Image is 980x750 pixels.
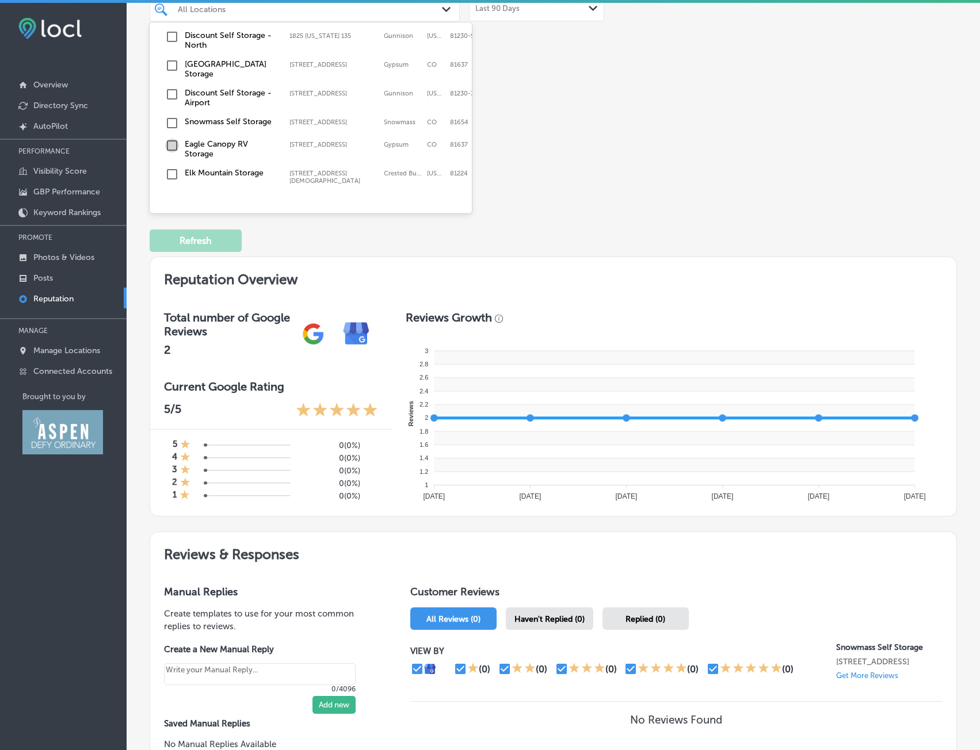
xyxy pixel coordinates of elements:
[427,141,444,148] label: CO
[450,32,485,40] label: 81230-9232
[33,366,112,376] p: Connected Accounts
[427,118,444,126] label: CO
[420,388,428,395] tspan: 2.4
[520,492,542,500] tspan: [DATE]
[384,118,421,126] label: Snowmass
[384,170,421,185] label: Crested Butte
[172,451,177,464] h4: 4
[22,392,127,401] p: Brought to you by
[312,696,356,714] button: Add new
[185,139,278,159] label: Eagle Canopy RV Storage
[18,18,82,39] img: fda3e92497d09a02dc62c9cd864e3231.png
[536,664,547,675] div: (0)
[427,170,444,185] label: Colorado
[450,141,468,148] label: 81637
[616,492,638,500] tspan: [DATE]
[712,492,734,500] tspan: [DATE]
[33,121,68,131] p: AutoPilot
[299,479,360,488] h5: 0 ( 0% )
[172,477,177,489] h4: 2
[180,489,190,502] div: 1 Star
[289,170,378,185] label: 307 Red Lady Avenue
[180,439,190,451] div: 1 Star
[185,30,278,50] label: Discount Self Storage - North
[424,492,445,500] tspan: [DATE]
[425,414,428,421] tspan: 2
[410,586,943,603] h1: Customer Reviews
[289,32,378,40] label: 1825 Colorado 135
[420,454,428,461] tspan: 1.4
[450,90,486,97] label: 81230-3489
[475,4,520,13] span: Last 90 Days
[420,468,428,475] tspan: 1.2
[335,312,378,355] img: e7ababfa220611ac49bdb491a11684a6.png
[384,90,421,97] label: Gunnison
[292,312,335,355] img: gPZS+5FD6qPJAAAAABJRU5ErkJggg==
[33,101,88,110] p: Directory Sync
[299,466,360,476] h5: 0 ( 0% )
[808,492,830,500] tspan: [DATE]
[180,477,190,489] div: 1 Star
[33,346,100,355] p: Manage Locations
[420,374,428,381] tspan: 2.6
[173,489,177,502] h4: 1
[289,61,378,68] label: 500 Plane St
[180,464,190,477] div: 1 Star
[630,713,722,726] h3: No Reviews Found
[33,208,101,217] p: Keyword Rankings
[384,61,421,68] label: Gypsum
[836,642,943,652] p: Snowmass Self Storage
[512,662,536,676] div: 2 Stars
[425,347,428,354] tspan: 3
[836,657,943,667] p: 26870 Highway 82 Snowmass, CO 81654, US
[467,662,479,676] div: 1 Star
[299,491,360,501] h5: 0 ( 0% )
[164,607,373,633] p: Create templates to use for your most common replies to reviews.
[720,662,782,676] div: 5 Stars
[420,428,428,435] tspan: 1.8
[836,671,898,680] p: Get More Reviews
[164,718,373,729] label: Saved Manual Replies
[164,663,356,685] textarea: Create your Quick Reply
[450,118,468,126] label: 81654
[427,32,444,40] label: Colorado
[164,380,378,393] h3: Current Google Rating
[185,168,278,178] label: Elk Mountain Storage
[164,644,356,655] label: Create a New Manual Reply
[420,401,428,408] tspan: 2.2
[33,273,53,283] p: Posts
[289,90,378,97] label: 500 South Boulevard Street
[164,402,181,420] p: 5 /5
[150,532,956,572] h2: Reviews & Responses
[514,614,585,624] span: Haven't Replied (0)
[626,614,665,624] span: Replied (0)
[569,662,605,676] div: 3 Stars
[605,664,617,675] div: (0)
[427,90,444,97] label: Colorado
[410,646,836,656] p: VIEW BY
[33,187,100,197] p: GBP Performance
[406,311,492,324] h3: Reviews Growth
[173,439,177,451] h4: 5
[299,441,360,450] h5: 0 ( 0% )
[384,32,421,40] label: Gunnison
[164,343,292,357] h2: 2
[164,586,373,598] h3: Manual Replies
[164,311,292,338] h3: Total number of Google Reviews
[33,252,94,262] p: Photos & Videos
[180,451,190,464] div: 1 Star
[420,441,428,448] tspan: 1.6
[407,401,414,426] text: Reviews
[296,402,378,420] div: 5 Stars
[22,410,103,454] img: Aspen
[638,662,687,676] div: 4 Stars
[172,464,177,477] h4: 3
[185,88,278,108] label: Discount Self Storage - Airport
[479,664,490,675] div: (0)
[427,61,444,68] label: CO
[164,685,356,693] p: 0/4096
[425,481,428,488] tspan: 1
[33,294,74,304] p: Reputation
[687,664,699,675] div: (0)
[178,4,443,14] div: All Locations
